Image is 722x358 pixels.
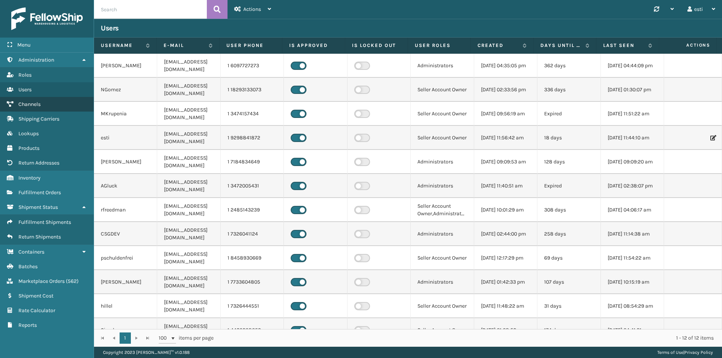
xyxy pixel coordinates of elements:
td: pschuldenfrei [94,246,157,270]
span: Reports [18,322,37,328]
td: 1 18293133073 [221,78,284,102]
span: 100 [159,334,170,342]
td: 174 days [537,318,601,342]
td: 1 3474157434 [221,102,284,126]
td: 258 days [537,222,601,246]
td: Seller Account Owner [411,318,474,342]
label: Is Locked Out [352,42,401,49]
td: Expired [537,174,601,198]
td: Seller Account Owner [411,294,474,318]
span: Batches [18,263,38,270]
span: Return Addresses [18,160,59,166]
span: Shipment Status [18,204,58,210]
td: 1 8458930669 [221,246,284,270]
label: Is Approved [289,42,338,49]
td: [DATE] 01:42:33 pm [474,270,537,294]
td: Seller Account Owner [411,78,474,102]
i: Edit [710,135,715,140]
td: 31 days [537,294,601,318]
span: Administration [18,57,54,63]
td: 1 7184834649 [221,150,284,174]
h3: Users [101,24,119,33]
td: 1 3472005431 [221,174,284,198]
td: Seller Account Owner [411,102,474,126]
span: Actions [661,39,715,51]
label: User Roles [415,42,464,49]
td: [DATE] 04:35:05 pm [474,54,537,78]
td: [EMAIL_ADDRESS][DOMAIN_NAME] [157,198,220,222]
a: Privacy Policy [684,350,713,355]
td: esti [94,126,157,150]
label: Username [101,42,142,49]
td: [PERSON_NAME] [94,150,157,174]
span: Containers [18,249,44,255]
td: [DATE] 11:14:38 am [601,222,664,246]
td: [DATE] 04:44:09 pm [601,54,664,78]
label: E-mail [164,42,205,49]
td: 107 days [537,270,601,294]
td: [EMAIL_ADDRESS][DOMAIN_NAME] [157,246,220,270]
span: Fulfillment Orders [18,189,61,196]
span: Channels [18,101,41,107]
td: AGluck [94,174,157,198]
td: [DATE] 11:54:22 am [601,246,664,270]
td: 362 days [537,54,601,78]
td: Seller Account Owner,Administrators [411,198,474,222]
td: [EMAIL_ADDRESS][DOMAIN_NAME] [157,222,220,246]
td: [DATE] 11:44:10 am [601,126,664,150]
td: [DATE] 12:17:29 pm [474,246,537,270]
td: 1 7326041124 [221,222,284,246]
span: Fulfillment Shipments [18,219,71,225]
td: 1 7733604805 [221,270,284,294]
td: [PERSON_NAME] [94,54,157,78]
td: [DATE] 09:09:53 am [474,150,537,174]
span: Inventory [18,175,41,181]
td: Administrators [411,54,474,78]
td: Seller Account Owner [411,246,474,270]
td: [DATE] 04:06:17 am [601,198,664,222]
td: 1 2485143239 [221,198,284,222]
td: [DATE] 11:56:42 am [474,126,537,150]
a: 1 [120,332,131,344]
td: 1 9298841872 [221,126,284,150]
td: [DATE] 10:01:29 am [474,198,537,222]
a: Terms of Use [657,350,683,355]
td: [DATE] 04:41:21 pm [601,318,664,342]
td: hillel [94,294,157,318]
span: Roles [18,72,32,78]
td: Simcha [94,318,157,342]
td: [DATE] 10:15:19 am [601,270,664,294]
p: Copyright 2023 [PERSON_NAME]™ v 1.0.188 [103,347,190,358]
div: | [657,347,713,358]
span: ( 562 ) [66,278,79,284]
span: Return Shipments [18,234,61,240]
td: [DATE] 01:30:07 pm [601,78,664,102]
td: NGomez [94,78,157,102]
span: Users [18,86,32,93]
td: [EMAIL_ADDRESS][DOMAIN_NAME] [157,78,220,102]
span: Actions [243,6,261,12]
td: Administrators [411,270,474,294]
span: Menu [17,42,30,48]
span: Marketplace Orders [18,278,65,284]
td: MKrupenia [94,102,157,126]
td: 1 6097727273 [221,54,284,78]
td: 69 days [537,246,601,270]
td: [PERSON_NAME] [94,270,157,294]
td: 18 days [537,126,601,150]
td: [EMAIL_ADDRESS][DOMAIN_NAME] [157,150,220,174]
td: Administrators [411,222,474,246]
td: 308 days [537,198,601,222]
span: Shipping Carriers [18,116,59,122]
label: Created [478,42,519,49]
label: User phone [226,42,275,49]
td: [DATE] 02:33:56 pm [474,78,537,102]
td: Administrators [411,150,474,174]
span: Lookups [18,130,39,137]
span: Rate Calculator [18,307,55,314]
td: [EMAIL_ADDRESS][DOMAIN_NAME] [157,294,220,318]
td: 1 7326444551 [221,294,284,318]
td: [DATE] 11:40:51 am [474,174,537,198]
td: [EMAIL_ADDRESS][DOMAIN_NAME] [157,318,220,342]
td: [DATE] 02:38:07 pm [601,174,664,198]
